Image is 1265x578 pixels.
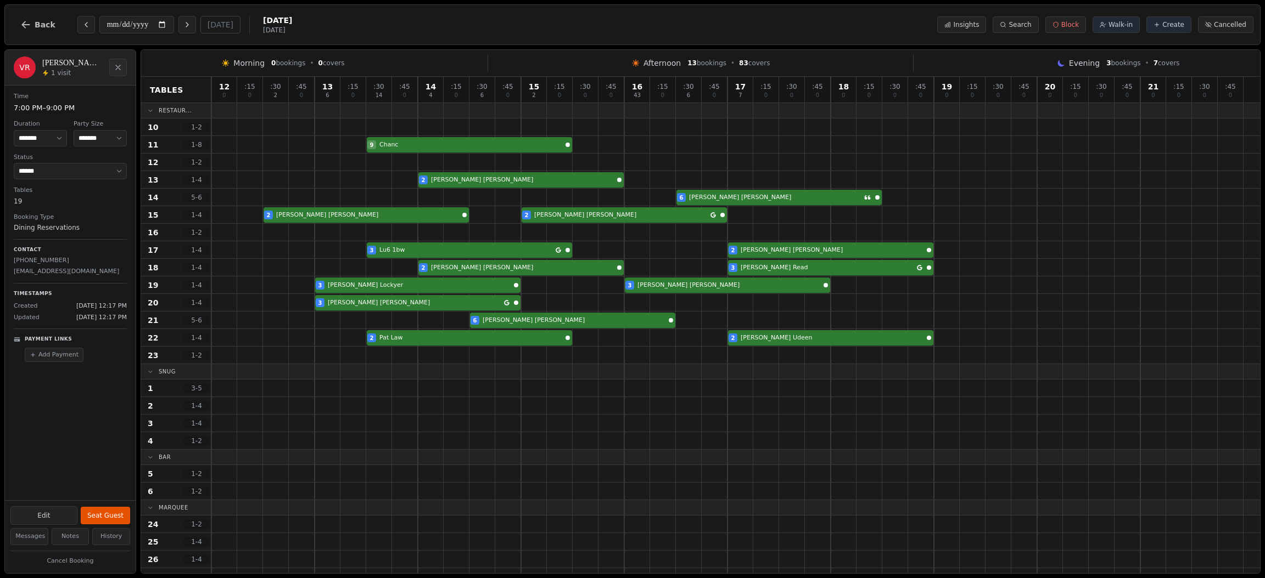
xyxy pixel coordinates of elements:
[741,246,925,255] span: [PERSON_NAME] [PERSON_NAME]
[318,281,322,290] span: 3
[10,554,130,568] button: Cancel Booking
[148,315,158,326] span: 21
[1074,93,1077,98] span: 0
[274,93,277,98] span: 2
[657,83,668,90] span: : 15
[183,211,210,219] span: 1 - 4
[14,196,127,206] dd: 19
[379,140,563,150] span: Chanc
[183,555,210,564] span: 1 - 4
[183,487,210,496] span: 1 - 2
[838,83,849,90] span: 18
[14,256,127,265] p: [PHONE_NUMBER]
[14,186,127,195] dt: Tables
[426,83,436,90] span: 14
[1096,83,1106,90] span: : 30
[816,93,819,98] span: 0
[1061,20,1079,29] span: Block
[558,93,561,98] span: 0
[993,83,1003,90] span: : 30
[183,333,210,342] span: 1 - 4
[942,83,952,90] span: 19
[233,58,265,69] span: Morning
[525,211,529,219] span: 2
[455,93,458,98] span: 0
[687,59,697,67] span: 13
[1229,93,1232,98] span: 0
[183,263,210,272] span: 1 - 4
[148,297,158,308] span: 20
[263,15,292,26] span: [DATE]
[14,92,127,101] dt: Time
[709,83,719,90] span: : 45
[183,316,210,325] span: 5 - 6
[348,83,358,90] span: : 15
[1148,83,1158,90] span: 21
[148,400,153,411] span: 2
[148,262,158,273] span: 18
[554,83,564,90] span: : 15
[473,316,477,325] span: 6
[25,336,72,343] p: Payment Links
[14,56,36,78] div: VR
[14,246,127,254] p: Contact
[1093,16,1140,33] button: Walk-in
[1214,20,1246,29] span: Cancelled
[584,93,587,98] span: 0
[379,333,563,343] span: Pat Law
[148,554,158,565] span: 26
[687,59,726,67] span: bookings
[889,83,900,90] span: : 30
[403,93,406,98] span: 0
[864,194,871,201] svg: Customer message
[183,469,210,478] span: 1 - 2
[790,93,793,98] span: 0
[200,16,240,33] button: [DATE]
[1022,93,1026,98] span: 0
[10,528,48,545] button: Messages
[328,281,512,290] span: [PERSON_NAME] Lockyer
[81,507,130,524] button: Seat Guest
[310,59,314,67] span: •
[634,93,641,98] span: 43
[1109,20,1133,29] span: Walk-in
[945,93,948,98] span: 0
[148,536,158,547] span: 25
[271,59,276,67] span: 0
[267,211,271,219] span: 2
[270,83,281,90] span: : 30
[183,281,210,290] span: 1 - 4
[532,93,535,98] span: 2
[431,263,615,273] span: [PERSON_NAME] [PERSON_NAME]
[1045,83,1055,90] span: 20
[893,93,897,98] span: 0
[1070,83,1081,90] span: : 15
[148,227,158,238] span: 16
[1203,93,1206,98] span: 0
[183,419,210,428] span: 1 - 4
[997,93,1000,98] span: 0
[178,16,196,33] button: Next day
[183,158,210,167] span: 1 - 2
[1154,59,1158,67] span: 7
[74,120,127,129] dt: Party Size
[263,26,292,35] span: [DATE]
[429,93,432,98] span: 4
[1009,20,1031,29] span: Search
[51,69,71,77] span: 1 visit
[183,437,210,445] span: 1 - 2
[10,506,77,525] button: Edit
[183,193,210,202] span: 5 - 6
[183,401,210,410] span: 1 - 4
[1122,83,1132,90] span: : 45
[937,16,986,33] button: Insights
[328,298,502,308] span: [PERSON_NAME] [PERSON_NAME]
[710,212,716,218] svg: Google booking
[1100,93,1103,98] span: 0
[1225,83,1235,90] span: : 45
[183,351,210,360] span: 1 - 2
[150,84,183,95] span: Tables
[148,332,158,343] span: 22
[713,93,716,98] span: 0
[351,93,355,98] span: 0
